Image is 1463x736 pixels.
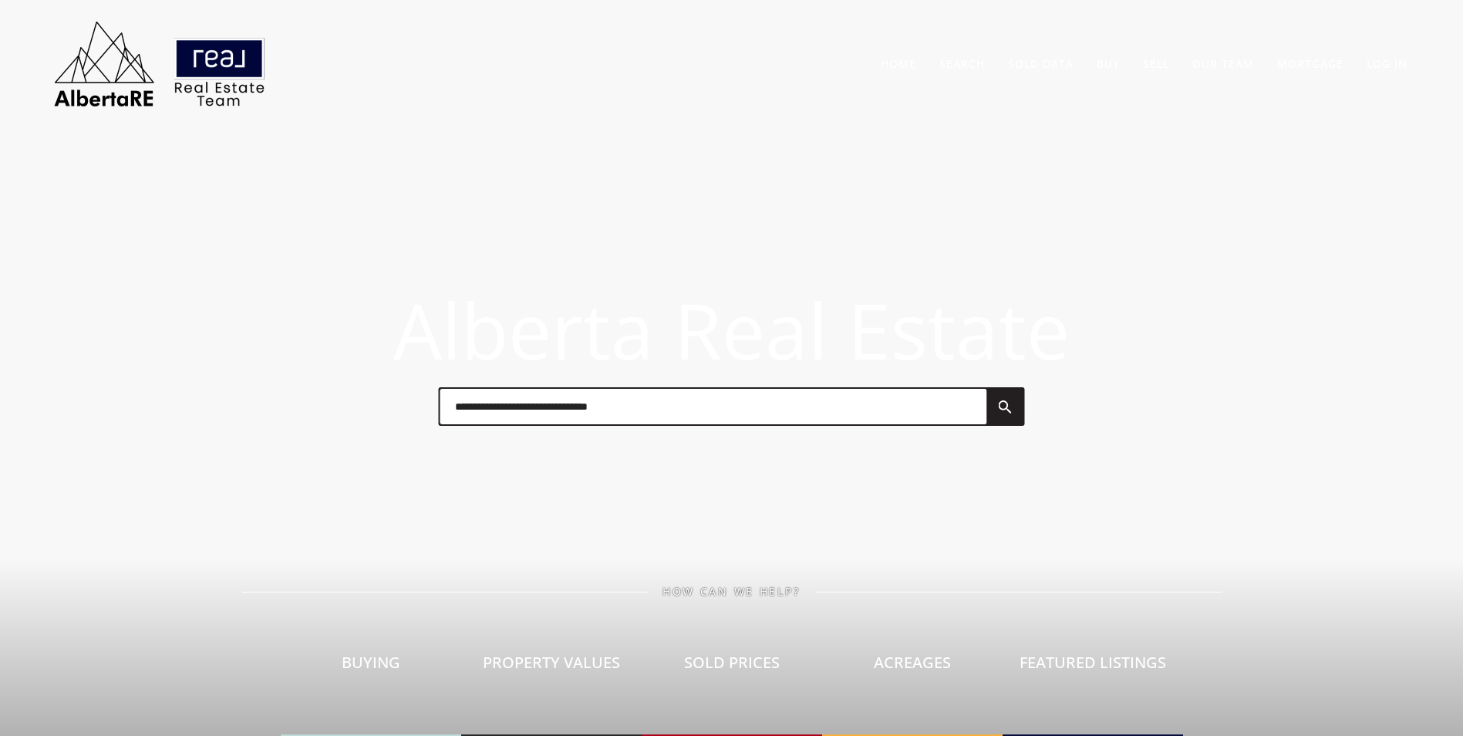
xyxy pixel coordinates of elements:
[684,652,780,673] span: Sold Prices
[461,598,642,736] a: Property Values
[939,56,985,71] a: Search
[1192,56,1254,71] a: Our Team
[44,15,275,112] img: AlbertaRE Real Estate Team | Real Broker
[822,598,1003,736] a: Acreages
[1008,56,1074,71] a: Sold Data
[1277,56,1343,71] a: Mortgage
[281,598,461,736] a: Buying
[1367,56,1407,71] a: Log In
[881,56,916,71] a: Home
[342,652,400,673] span: Buying
[874,652,951,673] span: Acreages
[1003,598,1183,736] a: Featured Listings
[1020,652,1166,673] span: Featured Listings
[1143,56,1169,71] a: Sell
[483,652,620,673] span: Property Values
[642,598,822,736] a: Sold Prices
[1097,56,1120,71] a: Buy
